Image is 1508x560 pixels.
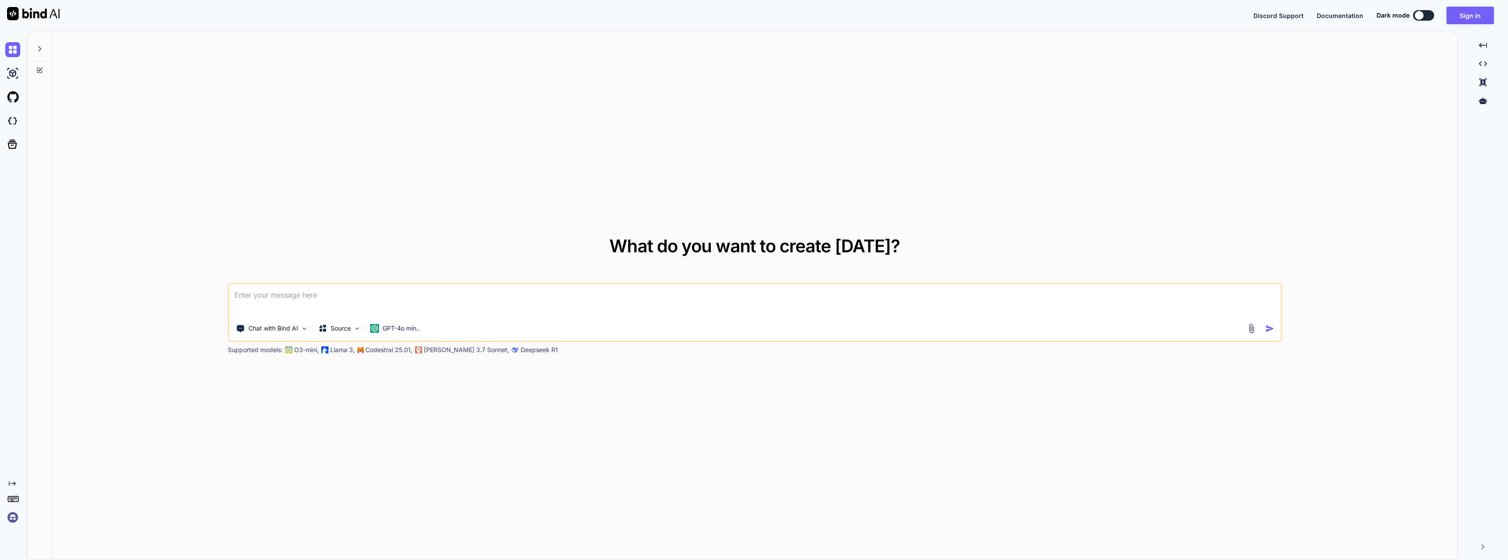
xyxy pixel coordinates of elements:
span: Discord Support [1253,12,1304,19]
p: Codestral 25.01, [365,345,412,354]
p: GPT-4o min.. [382,324,420,333]
img: Bind AI [7,7,60,20]
p: Deepseek R1 [521,345,558,354]
img: attachment [1246,324,1257,334]
p: O3-mini, [294,345,319,354]
img: GPT-4o mini [370,324,379,333]
img: Pick Tools [301,325,308,332]
p: Llama 3, [330,345,355,354]
img: Pick Models [353,325,361,332]
img: Llama2 [321,346,328,353]
p: Supported models: [228,345,283,354]
p: Source [331,324,351,333]
img: icon [1265,324,1275,333]
span: Dark mode [1377,11,1410,20]
p: Chat with Bind AI [248,324,298,333]
img: Mistral-AI [357,347,364,353]
img: ai-studio [5,66,20,81]
img: GPT-4 [285,346,292,353]
button: Documentation [1317,11,1363,20]
img: claude [415,346,422,353]
img: signin [5,510,20,525]
img: chat [5,42,20,57]
img: claude [512,346,519,353]
button: Discord Support [1253,11,1304,20]
p: [PERSON_NAME] 3.7 Sonnet, [424,345,509,354]
img: darkCloudIdeIcon [5,113,20,128]
img: githubLight [5,90,20,105]
span: Documentation [1317,12,1363,19]
span: What do you want to create [DATE]? [609,235,900,257]
button: Sign in [1446,7,1494,24]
